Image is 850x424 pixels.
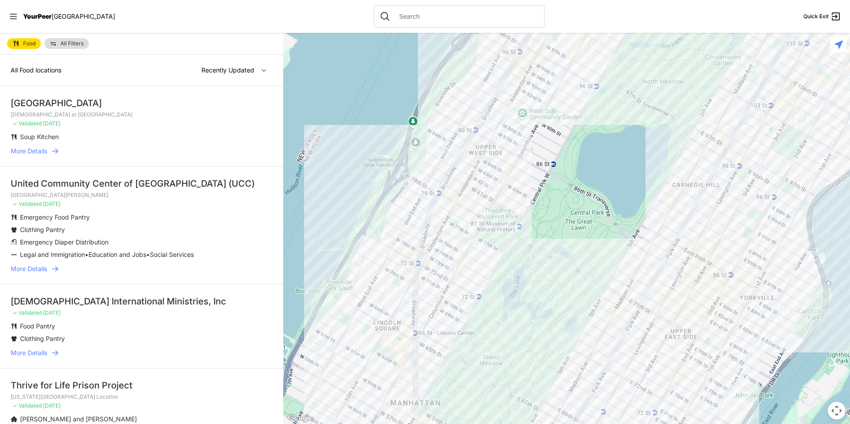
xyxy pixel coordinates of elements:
[803,11,841,22] a: Quick Exit
[12,309,42,316] span: ✓ Validated
[20,226,65,233] span: Clothing Pantry
[44,38,89,49] a: All Filters
[23,12,52,20] span: YourPeer
[43,402,60,409] span: [DATE]
[43,200,60,207] span: [DATE]
[20,133,59,140] span: Soup Kitchen
[7,38,41,49] a: Food
[20,335,65,342] span: Clothing Pantry
[11,379,273,392] div: Thrive for Life Prison Project
[11,97,273,109] div: [GEOGRAPHIC_DATA]
[12,120,42,127] span: ✓ Validated
[394,12,539,21] input: Search
[150,251,194,258] span: Social Services
[12,200,42,207] span: ✓ Validated
[11,111,273,118] p: [DEMOGRAPHIC_DATA] at [GEOGRAPHIC_DATA]
[11,295,273,308] div: [DEMOGRAPHIC_DATA] International Ministries, Inc
[20,238,108,246] span: Emergency Diaper Distribution
[803,13,829,20] span: Quick Exit
[11,264,273,273] a: More Details
[146,251,150,258] span: •
[85,251,88,258] span: •
[11,264,47,273] span: More Details
[11,147,273,156] a: More Details
[20,322,55,330] span: Food Pantry
[43,309,60,316] span: [DATE]
[20,213,90,221] span: Emergency Food Pantry
[20,251,85,258] span: Legal and Immigration
[60,41,84,46] span: All Filters
[23,41,36,46] span: Food
[11,147,47,156] span: More Details
[88,251,146,258] span: Education and Jobs
[23,14,115,19] a: YourPeer[GEOGRAPHIC_DATA]
[11,177,273,190] div: United Community Center of [GEOGRAPHIC_DATA] (UCC)
[285,412,315,424] a: Open this area in Google Maps (opens a new window)
[11,192,273,199] p: [GEOGRAPHIC_DATA][PERSON_NAME]
[285,412,315,424] img: Google
[12,402,42,409] span: ✓ Validated
[11,393,273,400] p: [US_STATE][GEOGRAPHIC_DATA] Location
[20,415,137,423] span: [PERSON_NAME] and [PERSON_NAME]
[11,348,47,357] span: More Details
[11,66,61,74] span: All Food locations
[828,402,846,420] button: Map camera controls
[11,348,273,357] a: More Details
[43,120,60,127] span: [DATE]
[52,12,115,20] span: [GEOGRAPHIC_DATA]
